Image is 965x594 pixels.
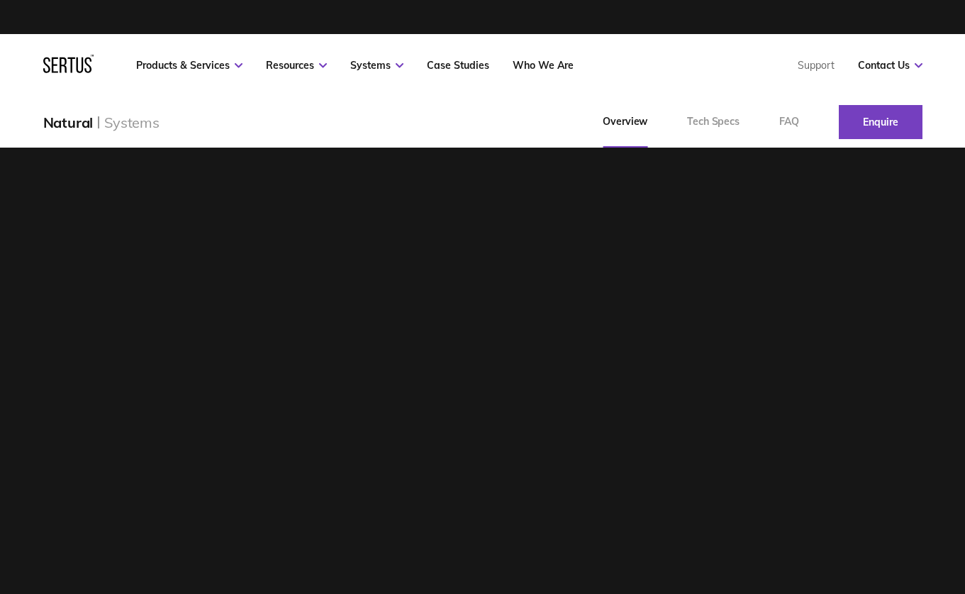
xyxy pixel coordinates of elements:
[136,59,242,72] a: Products & Services
[798,59,835,72] a: Support
[104,114,160,131] div: Systems
[858,59,922,72] a: Contact Us
[350,59,403,72] a: Systems
[667,97,759,148] a: Tech Specs
[759,97,819,148] a: FAQ
[513,59,574,72] a: Who We Are
[43,114,94,131] div: Natural
[839,105,922,139] a: Enquire
[427,59,489,72] a: Case Studies
[266,59,327,72] a: Resources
